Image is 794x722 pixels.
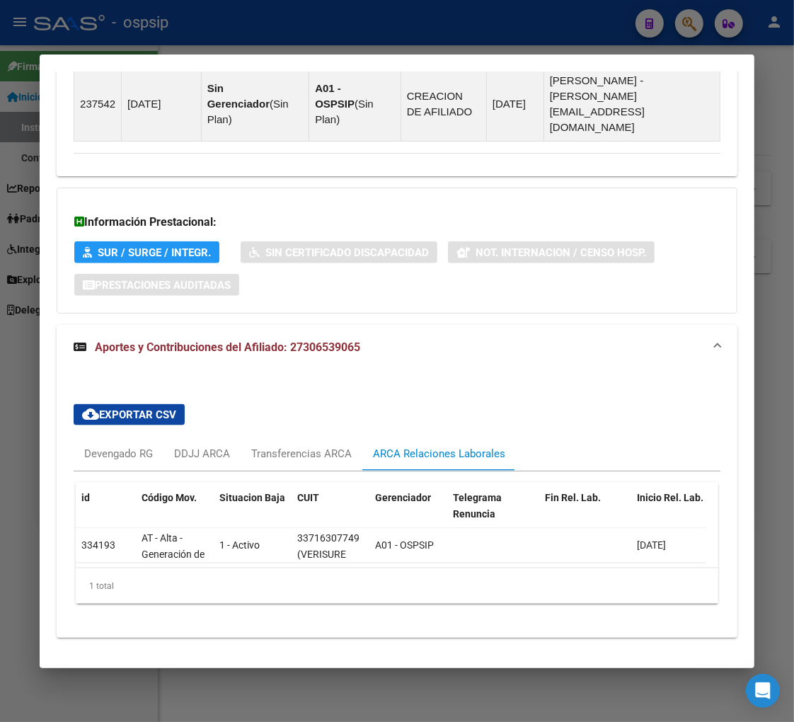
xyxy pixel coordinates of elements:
div: Devengado RG [84,446,153,462]
span: 1 - Activo [219,539,260,551]
span: SUR / SURGE / INTEGR. [98,246,211,259]
span: Exportar CSV [82,408,176,421]
span: Aportes y Contribuciones del Afiliado: 27306539065 [95,340,360,354]
div: Transferencias ARCA [251,446,352,462]
div: 1 total [76,568,718,604]
datatable-header-cell: Inicio Rel. Lab. [631,483,723,545]
span: Sin Plan [207,98,289,125]
span: Fin Rel. Lab. [545,492,601,503]
div: ARCA Relaciones Laborales [373,446,505,462]
span: 334193 [81,539,115,551]
span: AT - Alta - Generación de clave [142,532,205,576]
datatable-header-cell: Código Mov. [136,483,214,545]
h3: Información Prestacional: [74,214,720,231]
span: Gerenciador [375,492,431,503]
datatable-header-cell: Telegrama Renuncia [447,483,539,545]
button: Not. Internacion / Censo Hosp. [448,241,655,263]
span: Sin Certificado Discapacidad [265,246,429,259]
td: 237542 [74,67,122,141]
span: id [81,492,90,503]
datatable-header-cell: id [76,483,136,545]
div: 33716307749 [297,530,359,546]
div: DDJJ ARCA [174,446,230,462]
datatable-header-cell: Gerenciador [369,483,447,545]
strong: Sin Gerenciador [207,82,270,110]
span: Sin Plan [315,98,374,125]
datatable-header-cell: Situacion Baja [214,483,292,545]
span: Not. Internacion / Censo Hosp. [476,246,646,259]
td: ( ) [309,67,401,141]
button: Sin Certificado Discapacidad [241,241,437,263]
div: Aportes y Contribuciones del Afiliado: 27306539065 [57,370,737,638]
span: [DATE] [637,539,666,551]
mat-icon: cloud_download [82,406,99,423]
button: Exportar CSV [74,404,185,425]
span: Inicio Rel. Lab. [637,492,703,503]
span: Código Mov. [142,492,197,503]
span: Prestaciones Auditadas [95,279,231,292]
button: SUR / SURGE / INTEGR. [74,241,219,263]
td: ( ) [201,67,309,141]
td: [DATE] [486,67,543,141]
span: CUIT [297,492,319,503]
div: Open Intercom Messenger [746,674,780,708]
span: (VERISURE ARGENTINA MONITOREO DE ALARMAS SA) [297,549,357,624]
mat-expansion-panel-header: Aportes y Contribuciones del Afiliado: 27306539065 [57,325,737,370]
td: CREACION DE AFILIADO [401,67,486,141]
span: Situacion Baja [219,492,285,503]
span: Telegrama Renuncia [453,492,502,520]
button: Prestaciones Auditadas [74,274,239,296]
datatable-header-cell: Fin Rel. Lab. [539,483,631,545]
strong: A01 - OSPSIP [315,82,355,110]
span: A01 - OSPSIP [375,539,434,551]
datatable-header-cell: CUIT [292,483,369,545]
td: [PERSON_NAME] - [PERSON_NAME][EMAIL_ADDRESS][DOMAIN_NAME] [543,67,720,141]
td: [DATE] [122,67,202,141]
